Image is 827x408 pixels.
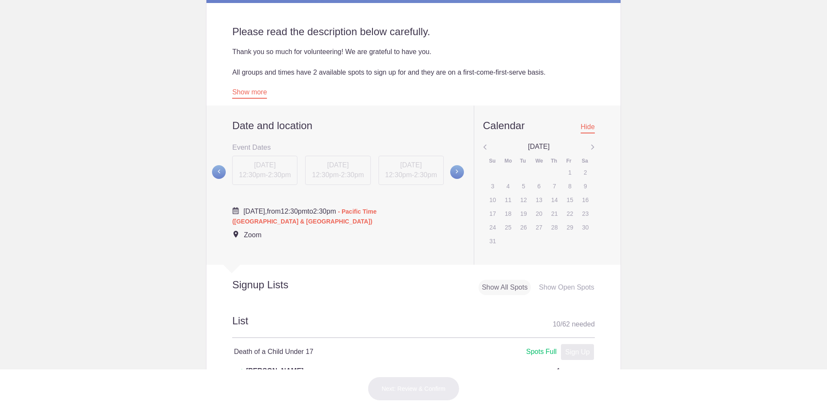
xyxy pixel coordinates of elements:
[563,207,577,220] div: 22
[485,221,500,233] div: 24
[485,207,500,220] div: 17
[560,320,562,328] span: /
[553,318,595,331] div: 10 62 needed
[501,179,515,192] div: 4
[232,208,376,225] span: from to
[232,47,595,57] div: Thank you so much for volunteering! We are grateful to have you.
[501,221,515,233] div: 25
[536,157,542,165] div: We
[581,123,595,133] span: Hide
[236,369,242,374] img: Check dark green
[232,119,444,132] h2: Date and location
[483,142,487,153] img: Angle left gray
[232,314,595,338] h2: List
[563,179,577,192] div: 8
[232,208,376,225] span: - Pacific Time ([GEOGRAPHIC_DATA] & [GEOGRAPHIC_DATA])
[244,231,261,239] span: Zoom
[313,208,336,215] span: 2:30pm
[233,231,238,238] img: Event location
[281,208,307,215] span: 12:30pm
[516,193,530,206] div: 12
[582,157,589,165] div: Sa
[234,347,413,357] h4: Death of a Child Under 17
[532,179,546,192] div: 6
[532,193,546,206] div: 13
[547,179,561,192] div: 7
[547,207,561,220] div: 21
[367,377,460,401] button: Next: Review & Confirm
[516,207,530,220] div: 19
[566,157,573,165] div: Fr
[547,193,561,206] div: 14
[246,366,303,387] span: [PERSON_NAME]
[232,88,267,99] a: Show more
[551,366,560,376] p: x 1
[232,67,595,78] div: All groups and times have 2 available spots to sign up for and they are on a first-come-first-ser...
[547,221,561,233] div: 28
[485,179,500,192] div: 3
[578,193,592,206] div: 16
[243,208,267,215] span: [DATE],
[591,142,595,153] img: Angle left gray
[578,166,592,178] div: 2
[532,207,546,220] div: 20
[528,143,549,150] span: [DATE]
[479,280,531,296] div: Show All Spots
[206,278,345,291] h2: Signup Lists
[516,221,530,233] div: 26
[520,157,527,165] div: Tu
[483,119,524,132] div: Calendar
[532,221,546,233] div: 27
[536,280,598,296] div: Show Open Spots
[501,207,515,220] div: 18
[563,221,577,233] div: 29
[578,207,592,220] div: 23
[505,157,512,165] div: Mo
[516,179,530,192] div: 5
[232,141,444,154] h3: Event Dates
[578,179,592,192] div: 9
[485,193,500,206] div: 10
[485,234,500,247] div: 31
[232,207,239,214] img: Cal purple
[563,193,577,206] div: 15
[578,221,592,233] div: 30
[501,193,515,206] div: 11
[489,157,496,165] div: Su
[563,166,577,178] div: 1
[232,25,595,38] h2: Please read the description below carefully.
[551,157,558,165] div: Th
[526,347,557,357] div: Spots Full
